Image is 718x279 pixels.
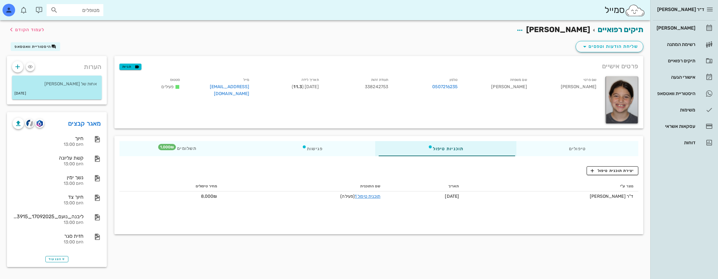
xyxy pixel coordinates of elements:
[653,70,715,85] a: אישורי הגעה
[510,78,527,82] small: שם משפחה
[25,119,34,128] button: cliniview logo
[119,191,222,202] td: 8,000₪
[365,84,388,89] span: 338242753
[13,220,83,225] div: היום 13:00
[625,4,645,17] img: SmileCloud logo
[15,27,44,32] span: לעמוד הקודם
[371,78,388,82] small: תעודת זהות
[13,233,83,239] div: חזית סגר
[119,64,141,70] button: תגיות
[355,194,380,199] a: תוכנית טיפול 1
[605,3,645,17] div: סמייל
[655,91,695,96] div: היסטוריית וואטסאפ
[13,155,83,161] div: קשת עליונה
[49,257,65,261] span: הצג עוד
[13,162,83,167] div: היום 13:00
[13,194,83,200] div: חיוך צד
[13,214,83,219] div: ליבנה_נועם_17092025_113915
[119,181,222,191] th: מחיר טיפולים
[532,75,601,101] div: [PERSON_NAME]
[249,141,375,156] div: פגישות
[122,64,139,70] span: תגיות
[655,58,695,63] div: תיקים רפואיים
[222,181,385,191] th: שם התוכנית
[45,256,68,262] button: הצג עוד
[386,181,464,191] th: תאריך
[655,42,695,47] div: רשימת המתנה
[68,118,101,128] a: מאגר קבצים
[516,141,638,156] div: טיפולים
[13,142,83,147] div: היום 13:00
[292,84,319,89] span: [DATE] ( )
[462,75,532,101] div: [PERSON_NAME]
[243,78,249,82] small: מייל
[13,201,83,206] div: היום 13:00
[432,83,457,90] a: 0507216235
[17,81,97,88] p: אחות של [PERSON_NAME]
[8,24,44,35] button: לעמוד הקודם
[653,37,715,52] a: רשימת המתנה
[653,20,715,36] a: [PERSON_NAME]
[655,26,695,31] div: [PERSON_NAME]
[653,102,715,117] a: משימות
[13,240,83,245] div: היום 13:00
[653,53,715,68] a: תיקים רפואיים
[464,191,638,202] td: ד"ר [PERSON_NAME]
[37,120,43,127] img: romexis logo
[375,141,516,156] div: תוכניות טיפול
[158,144,176,150] span: תג
[13,174,83,180] div: נשך ימין
[11,42,60,51] button: היסטוריית וואטסאפ
[602,61,638,71] span: פרטים אישיים
[655,124,695,129] div: עסקאות אשראי
[450,78,458,82] small: טלפון
[170,78,180,82] small: סטטוס
[464,181,638,191] th: נוצר ע"י
[583,78,596,82] small: שם פרטי
[653,119,715,134] a: עסקאות אשראי
[35,119,44,128] button: romexis logo
[581,43,638,50] span: שליחת הודעות וטפסים
[655,107,695,112] div: משימות
[161,84,174,89] span: פעילים
[657,7,704,12] span: ד״ר [PERSON_NAME]
[587,166,638,175] button: יצירת תוכנית טיפול
[7,56,107,74] div: הערות
[26,120,33,127] img: cliniview logo
[591,168,634,174] span: יצירת תוכנית טיפול
[526,25,590,34] span: [PERSON_NAME]
[19,5,22,9] span: תג
[172,146,197,151] span: תשלומים
[13,135,83,141] div: חיוך
[14,44,51,49] span: היסטוריית וואטסאפ
[293,84,302,89] strong: 11.3
[13,181,83,186] div: היום 13:00
[302,78,319,82] small: תאריך לידה
[210,84,250,96] a: [EMAIL_ADDRESS][DOMAIN_NAME]
[655,75,695,80] div: אישורי הגעה
[655,140,695,145] div: דוחות
[340,194,380,199] span: (פעילה)
[653,135,715,150] a: דוחות
[14,90,26,97] small: [DATE]
[653,86,715,101] a: היסטוריית וואטסאפ
[576,41,643,52] button: שליחת הודעות וטפסים
[598,25,643,34] a: תיקים רפואיים
[386,191,464,202] td: [DATE]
